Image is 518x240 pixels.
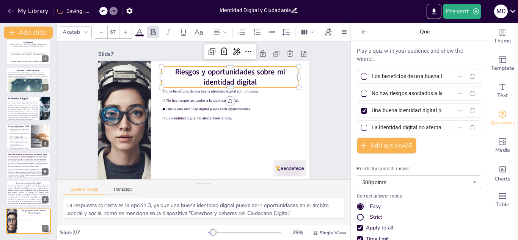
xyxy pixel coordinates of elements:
[166,98,297,102] span: No hay riesgos asociados a la identidad digital.
[42,112,49,119] div: 3
[357,47,481,63] p: Play a quiz with your audience and show the winner.
[17,69,39,71] strong: Identidad y Ciudadanía Digital
[370,23,480,41] p: Quiz
[494,4,508,19] button: M D
[9,145,29,147] p: Derecho a protección contra la explotación.
[166,89,297,94] span: Los beneficios de una buena identidad digital son limitados.
[9,133,29,136] p: Libertad de Expresión y Responsabilidad en Línea
[299,26,316,38] div: Column Count
[8,72,49,78] p: Una presentación sobre identidad digital, los derechos y deberes del ciudadano digital, casos rea...
[42,140,49,147] div: 4
[494,175,510,183] span: Charts
[487,159,518,187] div: Add charts and graphs
[357,166,481,173] p: Points for correct answer
[11,60,46,62] strong: [PERSON_NAME] (NTRC 001083568) PROGRAMA: PSICOLOGÍA
[372,105,442,116] input: Option 3
[487,132,518,159] div: Add images, graphics, shapes or video
[9,129,29,130] p: Acceso a la Información y Gobierno Digital
[8,155,49,167] p: Aunque muchas personas no lo saben hay búsquedas en internet que podrían traer serios problemas y...
[487,187,518,214] div: Add a table
[42,225,49,232] div: 7
[6,39,51,64] div: BIBLIOGRAFÍADrossRotzank (Director). (2021, [DATE]). 3 Busquedas En Internet Que Te Pueden Meter ...
[9,137,28,139] strong: Deberes del Ciudadano Digita
[20,216,48,217] span: No hay riesgos asociados a la identidad digital.
[9,147,29,149] p: Derecho al esparcimiento, ocio y al juego.
[494,5,508,18] div: M D
[443,4,481,19] button: Present
[487,77,518,105] div: Add text boxes
[16,182,41,184] strong: Experiencia sobre la identidad digital
[497,91,508,100] span: Text
[372,122,442,133] input: Option 4
[8,101,38,121] p: La verdad considero que tengo una identidad muy buena, incluso hasta vacía, no soy una persona qu...
[22,210,46,214] strong: Riesgos y oportunidades sobre mi identidad digital
[42,196,49,203] div: 6
[490,119,515,127] span: Questions
[106,187,140,195] button: Transcript
[496,201,509,209] span: Table
[20,218,48,219] span: Una buena identidad digital puede abrir oportunidades.
[9,130,29,133] p: Seguridad Digital y Lucha contra Delitos Informáticos
[357,193,481,200] p: Correct answer mode
[6,124,51,149] div: https://cdn.sendsteps.com/images/slides/2025_05_09_08_57-PXGQoym-TnXWcNSG.pngDerechos del Ciudada...
[427,4,441,19] button: Export to PowerPoint
[220,5,290,16] input: Insert title
[20,220,48,221] span: La identidad digital no afecta nuestra vida.
[61,27,82,37] div: Akatab
[20,215,48,215] span: Los beneficios de una buena identidad digital son limitados.
[42,84,49,91] div: 2
[6,67,51,93] div: Identidad y Ciudadanía DigitalUna presentación sobre identidad digital, los derechos y deberes de...
[370,213,382,221] div: Strict
[6,180,51,205] div: Experiencia sobre la identidad digitalUna vez conversando con un amigo él me contó que un día est...
[9,127,29,129] p: Protección de Datos Personales
[8,184,49,204] p: Una vez conversando con un amigo él me contó que un día estaba con un amigo suyo en una página de...
[491,64,514,72] span: Template
[357,213,481,221] div: Strict
[494,37,511,45] span: Theme
[57,8,89,15] div: Saving......
[370,203,381,210] div: Easy
[289,229,307,236] div: 29 %
[166,107,297,111] span: Una buena identidad digital puede abrir oportunidades.
[8,153,47,155] strong: Caso real donde se ve involucrada la identidad digital
[8,169,49,177] p: Este caso nos deja pensando en lo delicado que puede ser navegar en internet, donde el pasarse de...
[60,229,208,236] div: Slide 7 / 7
[166,116,297,120] span: La identidad digital no afecta nuestra vida.
[487,23,518,50] div: Change the overall theme
[6,209,51,234] div: 7
[322,26,334,38] div: Text effects
[9,139,29,142] p: Derecho al acceso a la tecnología y reducción de la brecha digital.
[24,41,33,44] span: BIBLIOGRAFÍA
[487,50,518,77] div: Add ready made slides
[372,71,442,82] input: Option 1
[9,44,47,47] p: [PERSON_NAME], S. D. (2025, [DATE]). Deberes y derechos de un ciudadano digital. Impacto TIC. [UR...
[372,88,442,99] input: Option 2
[8,97,28,100] strong: Mi identidad digital
[495,146,510,154] span: Media
[487,105,518,132] div: Get real-time input from your audience
[9,136,29,137] p: Inclusión y Apropiación Digital
[8,125,29,127] strong: Derechos del Ciudadano Digital
[6,5,52,17] button: My Library
[366,224,394,232] div: Apply to all
[4,27,53,39] button: Add slide
[357,224,481,232] div: Apply to all
[357,138,416,154] button: Add option4/6
[357,175,481,189] div: 500 points
[63,187,106,195] button: Speaker Notes
[42,55,49,62] div: 1
[175,67,285,87] strong: Riesgos y oportunidades sobre mi identidad digital
[63,198,344,219] textarea: La respuesta correcta es la opción 3, ya que una buena identidad digital puede abrir oportunidade...
[6,96,51,121] div: https://cdn.sendsteps.com/images/logo/sendsteps_logo_white.pnghttps://cdn.sendsteps.com/images/lo...
[357,203,481,210] div: Easy
[340,26,348,38] div: Border settings
[98,50,228,58] div: Slide 7
[320,230,346,236] span: Single View
[9,142,29,145] p: Derecho a la libre expresión y asociación en el entorno digital.
[10,52,48,56] p: DrossRotzank (Director). (2021, [DATE]). 3 Busquedas En Internet Que Te Pueden Meter En Problemas...
[42,168,49,175] div: 5
[6,152,51,177] div: Caso real donde se ve involucrada la identidad digitalAunque muchas personas no lo saben hay búsq...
